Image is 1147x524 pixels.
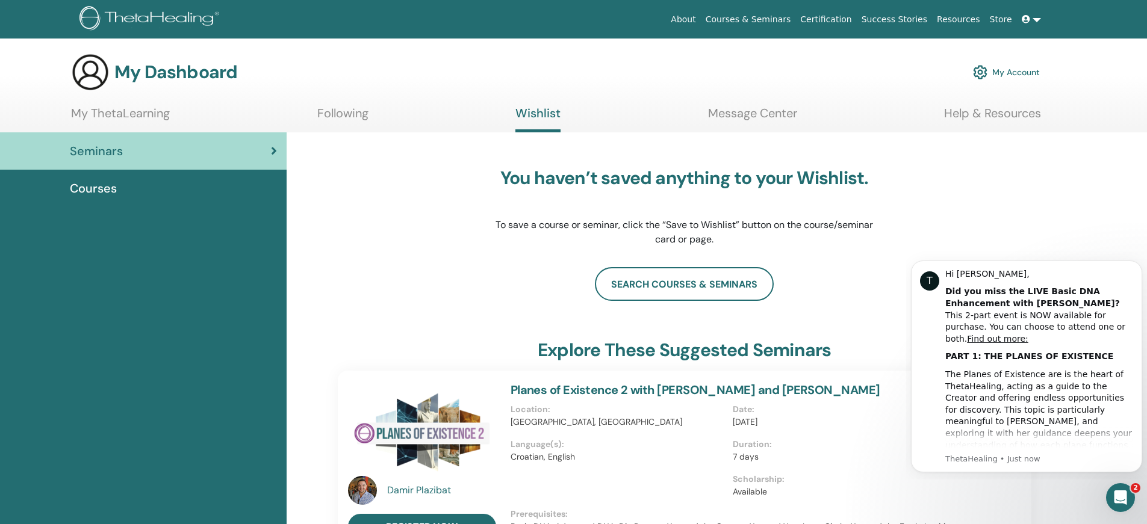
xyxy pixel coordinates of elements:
[511,438,726,451] p: Language(s) :
[733,451,948,463] p: 7 days
[511,508,955,520] p: Prerequisites :
[708,106,797,129] a: Message Center
[973,62,987,82] img: cog.svg
[71,53,110,91] img: generic-user-icon.jpg
[348,383,496,479] img: Planes of Existence 2
[39,204,227,215] p: Message from ThetaHealing, sent Just now
[114,61,237,83] h3: My Dashboard
[973,59,1040,85] a: My Account
[733,438,948,451] p: Duration :
[795,8,856,31] a: Certification
[985,8,1017,31] a: Store
[1106,483,1135,512] iframe: Intercom live chat
[733,416,948,428] p: [DATE]
[666,8,700,31] a: About
[495,218,874,247] p: To save a course or seminar, click the “Save to Wishlist” button on the course/seminar card or page.
[511,403,726,416] p: Location :
[511,416,726,428] p: [GEOGRAPHIC_DATA], [GEOGRAPHIC_DATA]
[733,403,948,416] p: Date :
[733,485,948,498] p: Available
[1131,483,1140,493] span: 2
[495,167,874,189] h3: You haven’t saved anything to your Wishlist.
[906,250,1147,479] iframe: Intercom notifications message
[932,8,985,31] a: Resources
[71,106,170,129] a: My ThetaLearning
[70,179,117,197] span: Courses
[701,8,796,31] a: Courses & Seminars
[70,142,123,160] span: Seminars
[317,106,368,129] a: Following
[538,339,831,361] h3: explore these suggested seminars
[515,106,561,132] a: Wishlist
[511,382,880,398] a: Planes of Existence 2 with [PERSON_NAME] and [PERSON_NAME]
[39,119,227,237] div: The Planes of Existence are is the heart of ThetaHealing, acting as a guide to the Creator and of...
[348,476,377,505] img: default.jpg
[857,8,932,31] a: Success Stories
[944,106,1041,129] a: Help & Resources
[733,473,948,485] p: Scholarship :
[387,483,499,498] a: Damir Plazibat
[79,6,223,33] img: logo.png
[595,267,774,301] a: search courses & seminars
[511,451,726,463] p: Croatian, English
